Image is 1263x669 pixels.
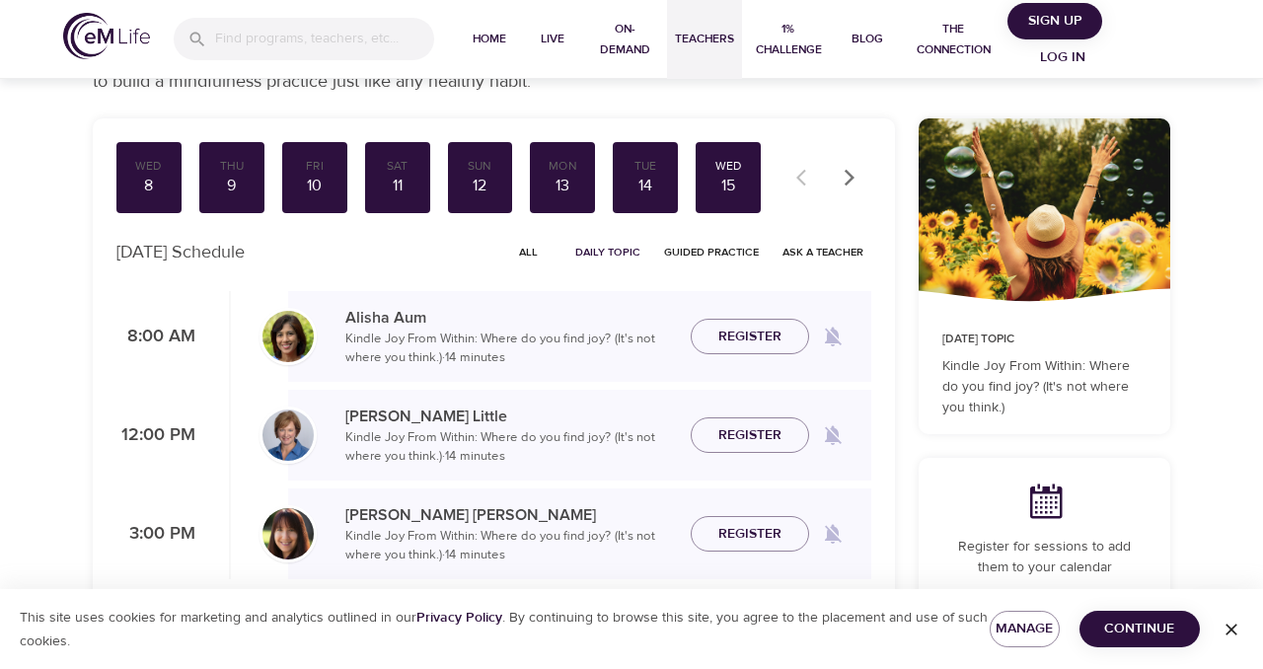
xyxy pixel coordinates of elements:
[538,175,587,197] div: 13
[942,537,1147,578] p: Register for sessions to add them to your calendar
[116,521,195,548] p: 3:00 PM
[718,325,781,349] span: Register
[1007,3,1102,39] button: Sign Up
[592,19,659,60] span: On-Demand
[124,175,174,197] div: 8
[116,324,195,350] p: 8:00 AM
[656,237,767,267] button: Guided Practice
[1095,617,1184,641] span: Continue
[1005,617,1044,641] span: Manage
[775,237,871,267] button: Ask a Teacher
[942,356,1147,418] p: Kindle Joy From Within: Where do you find joy? (It's not where you think.)
[1015,9,1094,34] span: Sign Up
[1023,45,1102,70] span: Log in
[691,516,809,553] button: Register
[809,313,856,360] span: Remind me when a class goes live every Wednesday at 8:00 AM
[290,158,339,175] div: Fri
[207,175,257,197] div: 9
[675,29,734,49] span: Teachers
[621,158,670,175] div: Tue
[290,175,339,197] div: 10
[691,417,809,454] button: Register
[1015,39,1110,76] button: Log in
[116,239,245,265] p: [DATE] Schedule
[456,158,505,175] div: Sun
[750,19,828,60] span: 1% Challenge
[621,175,670,197] div: 14
[990,611,1060,647] button: Manage
[345,428,675,467] p: Kindle Joy From Within: Where do you find joy? (It's not where you think.) · 14 minutes
[538,158,587,175] div: Mon
[496,237,559,267] button: All
[1079,611,1200,647] button: Continue
[124,158,174,175] div: Wed
[215,18,434,60] input: Find programs, teachers, etc...
[345,330,675,368] p: Kindle Joy From Within: Where do you find joy? (It's not where you think.) · 14 minutes
[704,158,753,175] div: Wed
[844,29,891,49] span: Blog
[907,19,1000,60] span: The Connection
[262,311,314,362] img: Alisha%20Aum%208-9-21.jpg
[704,175,753,197] div: 15
[691,319,809,355] button: Register
[466,29,513,49] span: Home
[809,510,856,557] span: Remind me when a class goes live every Wednesday at 3:00 PM
[718,522,781,547] span: Register
[664,243,759,261] span: Guided Practice
[942,331,1147,348] p: [DATE] Topic
[782,243,863,261] span: Ask a Teacher
[373,175,422,197] div: 11
[345,527,675,565] p: Kindle Joy From Within: Where do you find joy? (It's not where you think.) · 14 minutes
[456,175,505,197] div: 12
[262,508,314,559] img: Andrea_Lieberstein-min.jpg
[63,13,150,59] img: logo
[262,409,314,461] img: Kerry_Little_Headshot_min.jpg
[345,503,675,527] p: [PERSON_NAME] [PERSON_NAME]
[718,423,781,448] span: Register
[504,243,552,261] span: All
[345,306,675,330] p: Alisha Aum
[416,609,502,627] a: Privacy Policy
[567,237,648,267] button: Daily Topic
[345,405,675,428] p: [PERSON_NAME] Little
[207,158,257,175] div: Thu
[373,158,422,175] div: Sat
[575,243,640,261] span: Daily Topic
[529,29,576,49] span: Live
[809,411,856,459] span: Remind me when a class goes live every Wednesday at 12:00 PM
[116,422,195,449] p: 12:00 PM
